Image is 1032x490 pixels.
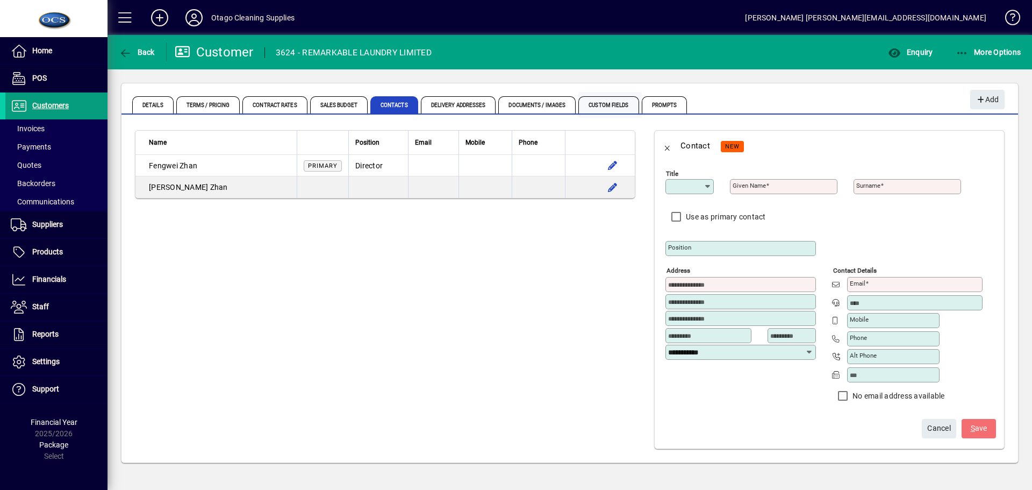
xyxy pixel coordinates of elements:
[415,137,432,148] span: Email
[355,137,379,148] span: Position
[32,302,49,311] span: Staff
[308,162,338,169] span: Primary
[5,211,107,238] a: Suppliers
[997,2,1019,37] a: Knowledge Base
[180,161,197,170] span: Zhan
[5,321,107,348] a: Reports
[850,316,869,323] mat-label: Mobile
[176,96,240,113] span: Terms / Pricing
[5,156,107,174] a: Quotes
[415,137,451,148] div: Email
[31,418,77,427] span: Financial Year
[32,385,59,393] span: Support
[745,9,986,26] div: [PERSON_NAME] [PERSON_NAME][EMAIL_ADDRESS][DOMAIN_NAME]
[119,48,155,56] span: Back
[5,38,107,65] a: Home
[976,91,999,109] span: Add
[465,137,506,148] div: Mobile
[956,48,1021,56] span: More Options
[32,220,63,229] span: Suppliers
[348,155,408,176] td: Director
[5,294,107,321] a: Staff
[922,419,956,438] button: Cancel
[850,390,945,401] label: No email address available
[149,137,167,148] span: Name
[276,44,432,61] div: 3624 - REMARKABLE LAUNDRY LIMITED
[32,247,63,256] span: Products
[684,211,766,222] label: Use as primary contact
[578,96,639,113] span: Custom Fields
[5,349,107,375] a: Settings
[666,170,678,177] mat-label: Title
[885,42,935,62] button: Enquiry
[5,138,107,156] a: Payments
[11,143,51,151] span: Payments
[11,179,55,188] span: Backorders
[132,96,174,113] span: Details
[850,352,877,359] mat-label: Alt Phone
[5,65,107,92] a: POS
[642,96,687,113] span: Prompts
[32,330,59,338] span: Reports
[680,137,710,154] div: Contact
[32,46,52,55] span: Home
[177,8,211,27] button: Profile
[856,182,880,189] mat-label: Surname
[962,419,996,438] button: Save
[465,137,485,148] span: Mobile
[11,197,74,206] span: Communications
[149,137,290,148] div: Name
[668,244,691,251] mat-label: Position
[211,9,295,26] div: Otago Cleaning Supplies
[355,137,402,148] div: Position
[5,174,107,193] a: Backorders
[32,74,47,82] span: POS
[142,8,177,27] button: Add
[242,96,307,113] span: Contract Rates
[850,334,867,342] mat-label: Phone
[116,42,157,62] button: Back
[927,420,951,437] span: Cancel
[310,96,368,113] span: Sales Budget
[32,101,69,110] span: Customers
[971,420,987,437] span: ave
[210,183,228,191] span: Zhan
[953,42,1024,62] button: More Options
[733,182,766,189] mat-label: Given name
[5,239,107,266] a: Products
[5,119,107,138] a: Invoices
[498,96,576,113] span: Documents / Images
[370,96,418,113] span: Contacts
[39,441,68,449] span: Package
[11,124,45,133] span: Invoices
[5,376,107,403] a: Support
[107,42,167,62] app-page-header-button: Back
[850,280,865,287] mat-label: Email
[725,143,740,150] span: NEW
[5,193,107,211] a: Communications
[149,183,208,191] span: [PERSON_NAME]
[175,44,254,61] div: Customer
[971,424,975,432] span: S
[149,161,178,170] span: Fengwei
[32,357,60,366] span: Settings
[888,48,933,56] span: Enquiry
[519,137,537,148] span: Phone
[11,161,41,169] span: Quotes
[970,90,1005,109] button: Add
[655,133,680,159] button: Back
[32,275,66,283] span: Financials
[5,266,107,293] a: Financials
[519,137,558,148] div: Phone
[421,96,496,113] span: Delivery Addresses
